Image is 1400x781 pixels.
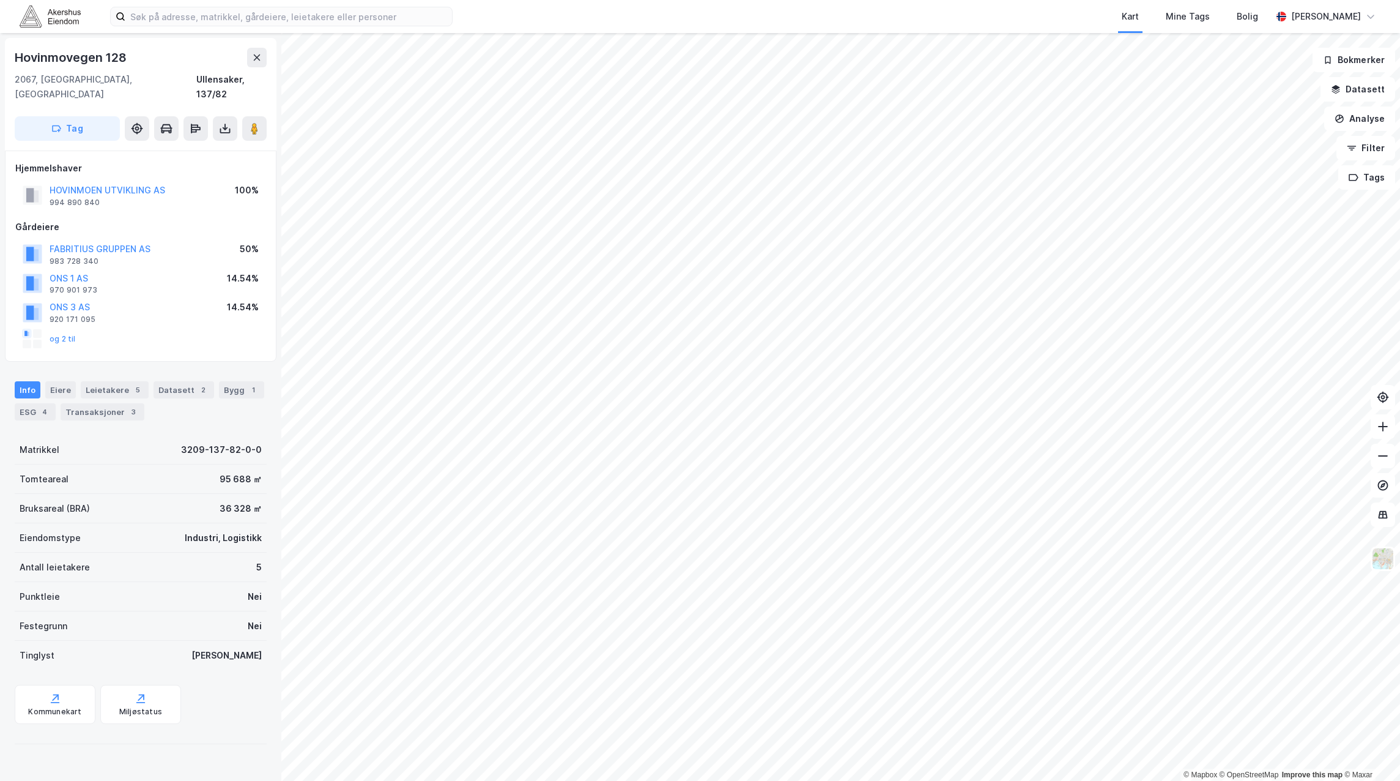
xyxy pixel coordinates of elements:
[20,6,81,27] img: akershus-eiendom-logo.9091f326c980b4bce74ccdd9f866810c.svg
[28,707,81,717] div: Kommunekart
[1371,547,1394,570] img: Z
[20,501,90,516] div: Bruksareal (BRA)
[127,406,139,418] div: 3
[1237,9,1258,24] div: Bolig
[20,531,81,545] div: Eiendomstype
[240,242,259,256] div: 50%
[125,7,452,26] input: Søk på adresse, matrikkel, gårdeiere, leietakere eller personer
[1336,136,1395,160] button: Filter
[50,256,98,266] div: 983 728 340
[1339,722,1400,781] iframe: Chat Widget
[45,381,76,398] div: Eiere
[50,285,97,295] div: 970 901 973
[247,384,259,396] div: 1
[20,472,69,487] div: Tomteareal
[1313,48,1395,72] button: Bokmerker
[1320,77,1395,102] button: Datasett
[131,384,144,396] div: 5
[15,403,56,420] div: ESG
[191,648,262,663] div: [PERSON_NAME]
[1291,9,1361,24] div: [PERSON_NAME]
[15,116,120,141] button: Tag
[15,220,266,234] div: Gårdeiere
[1183,771,1217,779] a: Mapbox
[1122,9,1139,24] div: Kart
[20,443,59,457] div: Matrikkel
[196,72,267,102] div: Ullensaker, 137/82
[1220,771,1279,779] a: OpenStreetMap
[248,589,262,604] div: Nei
[1339,722,1400,781] div: Kontrollprogram for chat
[1166,9,1210,24] div: Mine Tags
[256,560,262,575] div: 5
[50,315,95,324] div: 920 171 095
[20,648,54,663] div: Tinglyst
[227,300,259,315] div: 14.54%
[248,619,262,633] div: Nei
[61,403,144,420] div: Transaksjoner
[220,501,262,516] div: 36 328 ㎡
[235,183,259,198] div: 100%
[20,589,60,604] div: Punktleie
[197,384,209,396] div: 2
[20,619,67,633] div: Festegrunn
[15,48,129,67] div: Hovinmovegen 128
[1338,165,1395,190] button: Tags
[15,381,40,398] div: Info
[219,381,264,398] div: Bygg
[50,198,100,207] div: 994 890 840
[39,406,51,418] div: 4
[185,531,262,545] div: Industri, Logistikk
[20,560,90,575] div: Antall leietakere
[227,271,259,286] div: 14.54%
[15,161,266,176] div: Hjemmelshaver
[181,443,262,457] div: 3209-137-82-0-0
[15,72,196,102] div: 2067, [GEOGRAPHIC_DATA], [GEOGRAPHIC_DATA]
[81,381,149,398] div: Leietakere
[154,381,214,398] div: Datasett
[1282,771,1343,779] a: Improve this map
[220,472,262,487] div: 95 688 ㎡
[1324,106,1395,131] button: Analyse
[119,707,162,717] div: Miljøstatus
